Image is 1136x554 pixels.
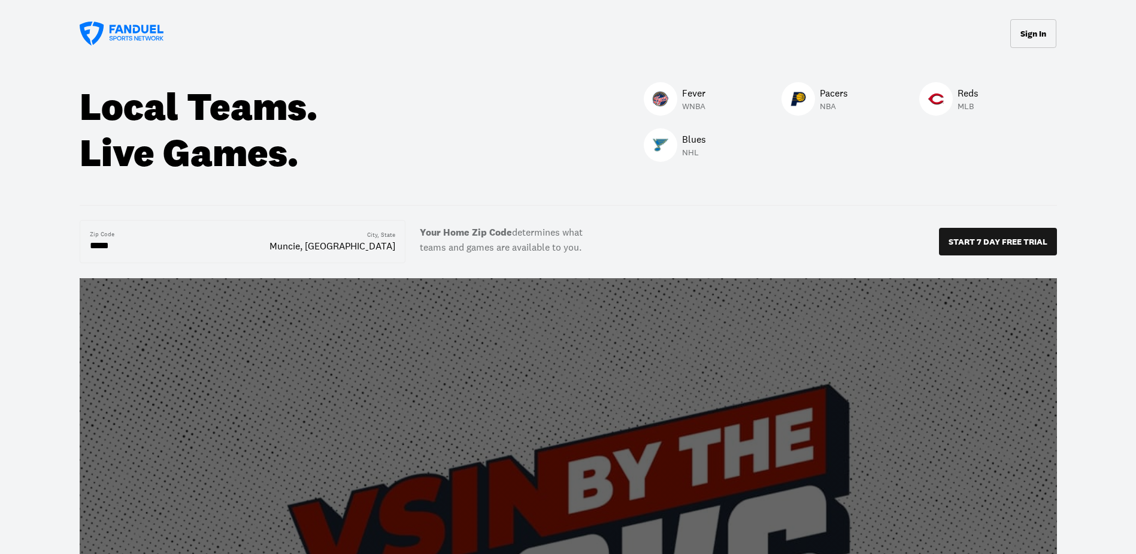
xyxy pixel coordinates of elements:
p: NHL [682,146,706,158]
p: Reds [958,86,979,100]
img: Blues [653,137,668,153]
a: FanDuel Sports Network [80,22,163,46]
div: Local Teams. Live Games. [80,84,349,176]
button: START 7 DAY FREE TRIAL [939,228,1057,255]
img: Pacers [790,91,806,107]
a: RedsRedsRedsMLB [919,82,979,119]
p: Pacers [820,86,848,100]
a: BluesBluesBluesNHL [644,128,706,165]
p: MLB [958,100,979,112]
div: City, State [367,231,395,239]
p: WNBA [682,100,705,112]
button: Sign In [1010,19,1056,48]
img: Reds [928,91,944,107]
b: Your Home Zip Code [420,226,512,239]
a: FeverFeverFeverWNBA [644,82,705,119]
div: Zip Code [90,230,114,239]
p: START 7 DAY FREE TRIAL [949,237,1047,246]
a: PacersPacersPacersNBA [781,82,848,119]
p: Fever [682,86,705,100]
div: Muncie, [GEOGRAPHIC_DATA] [269,239,395,252]
img: Fever [653,91,668,107]
label: determines what teams and games are available to you. [405,220,597,264]
p: Blues [682,132,706,146]
p: NBA [820,100,848,112]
